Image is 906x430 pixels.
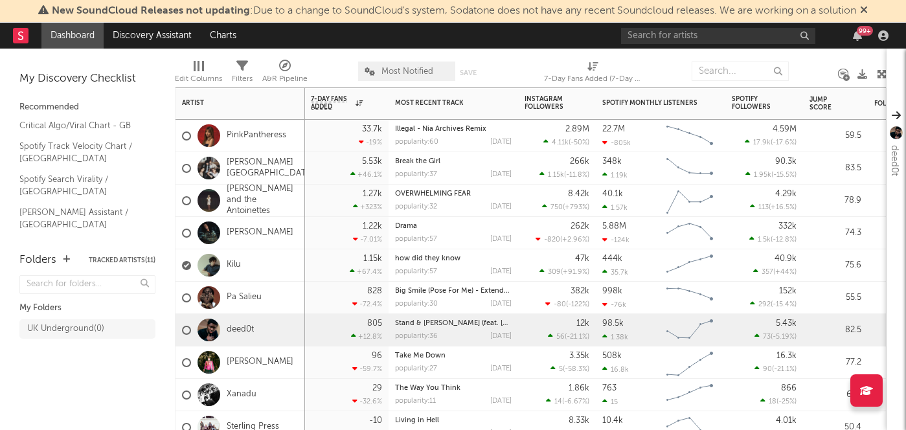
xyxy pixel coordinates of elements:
div: 1.22k [363,222,382,231]
span: -6.67 % [564,398,587,405]
div: Jump Score [810,96,842,111]
div: 55.5 [810,290,861,306]
div: 7-Day Fans Added (7-Day Fans Added) [544,71,641,87]
span: 4.11k [552,139,569,146]
div: popularity: 57 [395,236,437,243]
div: -7.01 % [353,235,382,243]
a: Illegal - Nia Archives Remix [395,126,486,133]
div: Take Me Down [395,352,512,359]
div: 40.1k [602,190,623,198]
div: A&R Pipeline [262,55,308,93]
div: [DATE] [490,236,512,243]
div: 4.01k [776,416,797,425]
a: [PERSON_NAME] [227,357,293,368]
span: 1.5k [758,236,771,243]
span: +793 % [565,204,587,211]
div: 4.59M [773,125,797,133]
div: ( ) [750,300,797,308]
span: : Due to a change to SoundCloud's system, Sodatone does not have any recent Soundcloud releases. ... [52,6,856,16]
input: Search for folders... [19,275,155,294]
div: 1.19k [602,171,628,179]
a: Xanadu [227,389,256,400]
div: 763 [602,384,617,392]
span: -15.4 % [773,301,795,308]
div: 96 [372,352,382,360]
div: 332k [778,222,797,231]
div: [DATE] [490,365,512,372]
div: 444k [602,255,622,263]
span: 292 [758,301,771,308]
div: The Way You Think [395,385,512,392]
div: 1.86k [569,384,589,392]
div: 2.89M [565,125,589,133]
div: Folders [19,253,56,268]
div: [DATE] [490,139,512,146]
div: Artist [182,99,279,107]
div: 1.15k [363,255,382,263]
div: 4.29k [775,190,797,198]
div: Living in Hell [395,417,512,424]
div: Filters [232,71,253,87]
a: [PERSON_NAME][GEOGRAPHIC_DATA] [227,157,314,179]
div: A&R Pipeline [262,71,308,87]
div: ( ) [754,365,797,373]
a: [PERSON_NAME] Assistant / [GEOGRAPHIC_DATA] [19,205,142,232]
div: Big Smile (Pose For Me) - Extended Mix [395,288,512,295]
div: [DATE] [490,203,512,210]
svg: Chart title [661,282,719,314]
svg: Chart title [661,379,719,411]
svg: Chart title [661,217,719,249]
div: 15 [602,398,618,406]
span: 90 [763,366,772,373]
div: Stand & Lean (feat. Klyrae) [395,320,512,327]
div: 29 [372,384,382,392]
div: 10.4k [602,416,623,425]
div: +12.8 % [351,332,382,341]
span: -12.8 % [773,236,795,243]
div: 16.3k [776,352,797,360]
div: 5.53k [362,157,382,166]
div: Break the Girl [395,158,512,165]
div: -10 [369,416,382,425]
div: 805 [367,319,382,328]
div: Most Recent Track [395,99,492,107]
div: popularity: 27 [395,365,437,372]
div: ( ) [745,170,797,179]
div: 348k [602,157,622,166]
a: Pa Salieu [227,292,262,303]
div: 1.27k [363,190,382,198]
span: -820 [544,236,560,243]
a: Take Me Down [395,352,446,359]
div: Spotify Followers [732,95,777,111]
span: -122 % [568,301,587,308]
div: Filters [232,55,253,93]
div: popularity: 30 [395,300,438,308]
svg: Chart title [661,249,719,282]
div: OVERWHELMING FEAR [395,190,512,198]
div: ( ) [548,332,589,341]
div: 16.8k [602,365,629,374]
div: -124k [602,236,629,244]
div: +46.1 % [350,170,382,179]
span: -21.1 % [774,366,795,373]
div: +67.4 % [350,267,382,276]
div: Spotify Monthly Listeners [602,99,699,107]
div: [DATE] [490,398,512,405]
button: Tracked Artists(11) [89,257,155,264]
span: -11.8 % [566,172,587,179]
a: Discovery Assistant [104,23,201,49]
a: Kilu [227,260,241,271]
span: -58.3 % [565,366,587,373]
a: Dashboard [41,23,104,49]
a: Big Smile (Pose For Me) - Extended Mix [395,288,527,295]
div: 1.38k [602,333,628,341]
div: 77.2 [810,355,861,370]
span: 56 [556,334,565,341]
div: deed0t [887,145,902,176]
a: Spotify Track Velocity Chart / [GEOGRAPHIC_DATA] [19,139,142,166]
svg: Chart title [661,185,719,217]
a: Stand & [PERSON_NAME] (feat. [GEOGRAPHIC_DATA]) [395,320,576,327]
a: how did they know [395,255,460,262]
span: 17.9k [753,139,771,146]
button: Save [460,69,477,76]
